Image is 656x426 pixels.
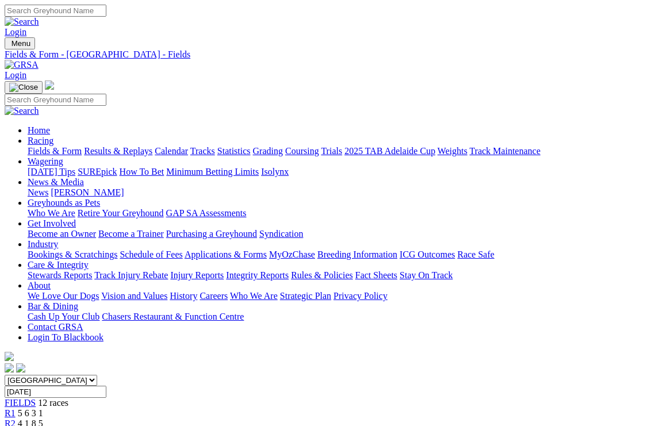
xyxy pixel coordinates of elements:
[5,386,106,398] input: Select date
[28,208,651,218] div: Greyhounds as Pets
[38,398,68,408] span: 12 races
[45,80,54,90] img: logo-grsa-white.png
[5,60,39,70] img: GRSA
[28,125,50,135] a: Home
[5,17,39,27] img: Search
[28,301,78,311] a: Bar & Dining
[217,146,251,156] a: Statistics
[28,229,96,239] a: Become an Owner
[5,363,14,373] img: facebook.svg
[28,136,53,145] a: Racing
[261,167,289,176] a: Isolynx
[51,187,124,197] a: [PERSON_NAME]
[230,291,278,301] a: Who We Are
[28,270,651,281] div: Care & Integrity
[28,156,63,166] a: Wagering
[190,146,215,156] a: Tracks
[9,83,38,92] img: Close
[84,146,152,156] a: Results & Replays
[355,270,397,280] a: Fact Sheets
[5,27,26,37] a: Login
[11,39,30,48] span: Menu
[28,281,51,290] a: About
[28,250,117,259] a: Bookings & Scratchings
[28,291,651,301] div: About
[226,270,289,280] a: Integrity Reports
[470,146,540,156] a: Track Maintenance
[333,291,388,301] a: Privacy Policy
[5,70,26,80] a: Login
[200,291,228,301] a: Careers
[321,146,342,156] a: Trials
[5,81,43,94] button: Toggle navigation
[5,408,16,418] a: R1
[28,198,100,208] a: Greyhounds as Pets
[28,291,99,301] a: We Love Our Dogs
[269,250,315,259] a: MyOzChase
[18,408,43,418] span: 5 6 3 1
[400,270,452,280] a: Stay On Track
[166,208,247,218] a: GAP SA Assessments
[457,250,494,259] a: Race Safe
[285,146,319,156] a: Coursing
[400,250,455,259] a: ICG Outcomes
[166,167,259,176] a: Minimum Betting Limits
[280,291,331,301] a: Strategic Plan
[253,146,283,156] a: Grading
[28,250,651,260] div: Industry
[28,167,75,176] a: [DATE] Tips
[291,270,353,280] a: Rules & Policies
[5,398,36,408] a: FIELDS
[120,167,164,176] a: How To Bet
[28,260,89,270] a: Care & Integrity
[28,229,651,239] div: Get Involved
[28,146,82,156] a: Fields & Form
[28,239,58,249] a: Industry
[28,312,99,321] a: Cash Up Your Club
[28,167,651,177] div: Wagering
[16,363,25,373] img: twitter.svg
[438,146,467,156] a: Weights
[5,5,106,17] input: Search
[28,187,651,198] div: News & Media
[317,250,397,259] a: Breeding Information
[5,106,39,116] img: Search
[28,218,76,228] a: Get Involved
[28,187,48,197] a: News
[28,322,83,332] a: Contact GRSA
[259,229,303,239] a: Syndication
[102,312,244,321] a: Chasers Restaurant & Function Centre
[155,146,188,156] a: Calendar
[78,167,117,176] a: SUREpick
[344,146,435,156] a: 2025 TAB Adelaide Cup
[5,49,651,60] a: Fields & Form - [GEOGRAPHIC_DATA] - Fields
[28,146,651,156] div: Racing
[78,208,164,218] a: Retire Your Greyhound
[166,229,257,239] a: Purchasing a Greyhound
[5,37,35,49] button: Toggle navigation
[170,291,197,301] a: History
[98,229,164,239] a: Become a Trainer
[120,250,182,259] a: Schedule of Fees
[28,208,75,218] a: Who We Are
[170,270,224,280] a: Injury Reports
[101,291,167,301] a: Vision and Values
[185,250,267,259] a: Applications & Forms
[94,270,168,280] a: Track Injury Rebate
[5,352,14,361] img: logo-grsa-white.png
[28,312,651,322] div: Bar & Dining
[28,177,84,187] a: News & Media
[28,270,92,280] a: Stewards Reports
[5,94,106,106] input: Search
[28,332,103,342] a: Login To Blackbook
